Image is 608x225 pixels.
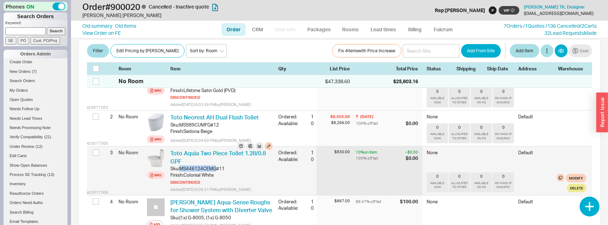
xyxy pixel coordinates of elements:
span: Needs Follow Up [10,107,39,111]
div: Sku: [170,122,179,128]
span: id: 3017306 [87,190,108,195]
a: Reauthorize Orders [4,190,67,197]
a: Toto Aquia Two Piece Toilet 1.28/0.8 GPF [170,150,266,165]
div: AVAILABLE NOW [428,181,447,189]
div: No Room [119,195,144,208]
a: Orders Need Auths [4,199,67,207]
p: Keyword: [5,20,67,27]
div: 1 [301,149,314,156]
a: Search Billing [4,209,67,216]
div: $0.00 [405,155,418,161]
div: 0 [458,89,461,94]
div: Finish : Lifetime Satin Gold (PVD) [170,87,273,93]
span: id: 3017303 [87,105,108,110]
div: None [427,113,452,123]
a: 7Orders /1Quotes /136 Cancelled [504,23,580,29]
div: Phones [4,2,67,11]
h1: Search Orders [4,12,67,20]
a: Open Quotes [4,96,67,103]
div: 0 [307,205,314,211]
div: [DATE] [360,113,373,120]
input: Search [47,27,66,35]
a: Old items [115,22,136,30]
a: Create Order [4,58,67,66]
div: 0 [480,174,483,179]
div: 0 [436,125,439,130]
div: 0 [480,125,483,130]
button: Modify [566,174,586,182]
a: Spec [147,171,165,179]
div: Available: [278,120,301,127]
input: Search Site [403,44,460,58]
div: [EMAIL_ADDRESS][DOMAIN_NAME] [524,11,593,16]
input: SE [5,37,16,44]
div: 1 [301,198,314,205]
div: 0 [436,174,439,179]
span: Delete [570,185,583,191]
img: MS446124CEMG_11__2_jjfrqz [147,149,165,167]
a: Search Orders [4,77,67,85]
div: 88.47 % off list [356,198,399,205]
span: Add From Site [467,47,495,55]
div: MS446124CEMG#11 [179,165,225,172]
div: [PERSON_NAME] [PERSON_NAME] [82,12,306,19]
div: No Room [119,77,143,85]
a: Billing [402,23,427,36]
div: Available: [278,156,301,162]
div: Ordered: [278,113,301,120]
a: CRM [247,23,268,36]
div: Default [518,149,554,172]
div: $47,338.60 [317,78,350,85]
div: 0 [502,174,505,179]
a: Process SE Tracking(13) [4,171,67,178]
a: Toto Neorest AH Dual Flush Toilet [170,114,259,121]
div: – $0.00 [405,149,418,155]
div: DISCONTINUED [170,95,273,100]
a: Spec [147,87,165,95]
div: ON HAND AT MANUFAC [494,132,513,140]
div: None [427,198,452,210]
div: Rep: [PERSON_NAME] [435,7,485,14]
span: ( 12 ) [35,144,43,149]
img: MS989CUMFG_01_cutyol [147,113,165,131]
div: 0 [307,156,314,162]
h1: Order # 900020 [82,2,306,12]
a: Order [221,23,246,36]
span: ( 21 ) [44,135,51,139]
a: View Order on FE [82,30,121,36]
a: Old summary [82,22,112,30]
div: No Room [119,146,144,159]
input: Cust. PO/Proj [31,37,60,44]
div: ON HAND AT MANUFAC [494,181,513,189]
a: Needs Lead Times [4,115,67,122]
a: Lead times [365,23,401,36]
div: $100.00 [400,198,418,205]
a: Packages [302,23,336,36]
button: Filter [87,44,109,58]
div: Added [DATE] 6:05:31 PM by [PERSON_NAME] [170,187,273,192]
div: ALLOCATED TO OTHER [450,181,469,189]
div: 0 [458,174,461,179]
button: Cost [569,45,592,58]
div: Shipping [456,66,483,72]
span: VIP [499,6,519,15]
div: Default [518,198,554,210]
div: Spec [154,172,162,178]
div: 0 [502,125,505,130]
div: Warehouse [558,66,586,72]
div: 10 % on item [356,149,404,155]
span: Fix 4 item s with Price Increase [338,47,395,55]
div: Added [DATE] 6:04:50 PM by [PERSON_NAME] [170,138,273,143]
a: Needs Processing Note [4,124,67,132]
div: $867.00 [317,198,350,204]
div: $830.00 [317,149,350,155]
span: Add Item [516,47,533,55]
div: MS989CUMFG#12 [179,122,219,128]
div: 2 [104,111,113,123]
div: $25,803.16 [393,78,418,85]
span: Process SE Tracking [10,172,46,177]
div: Total Price [396,66,422,72]
div: Sku: [170,214,179,221]
div: AVAILABLE NOW [428,96,447,104]
input: PO [18,37,29,44]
